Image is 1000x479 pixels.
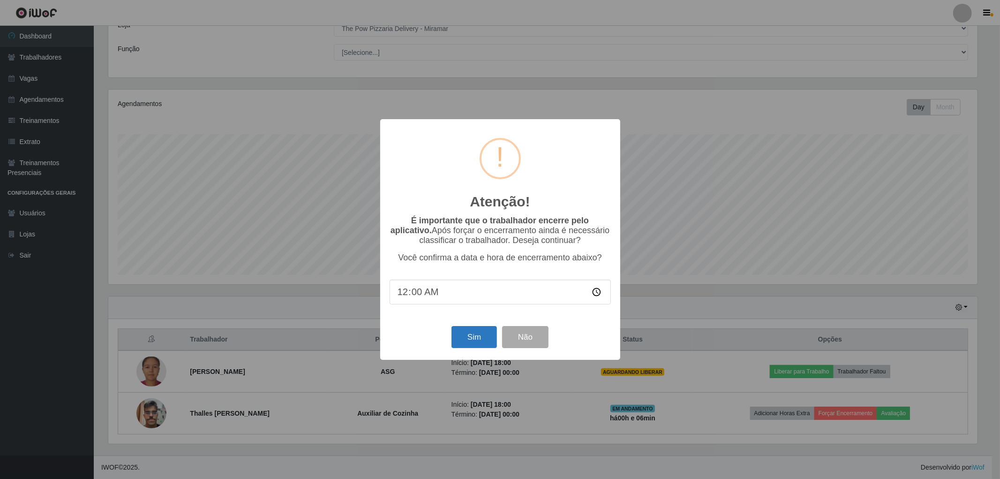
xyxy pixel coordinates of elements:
[502,326,549,348] button: Não
[390,216,611,245] p: Após forçar o encerramento ainda é necessário classificar o trabalhador. Deseja continuar?
[470,193,530,210] h2: Atenção!
[390,253,611,263] p: Você confirma a data e hora de encerramento abaixo?
[451,326,497,348] button: Sim
[391,216,589,235] b: É importante que o trabalhador encerre pelo aplicativo.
